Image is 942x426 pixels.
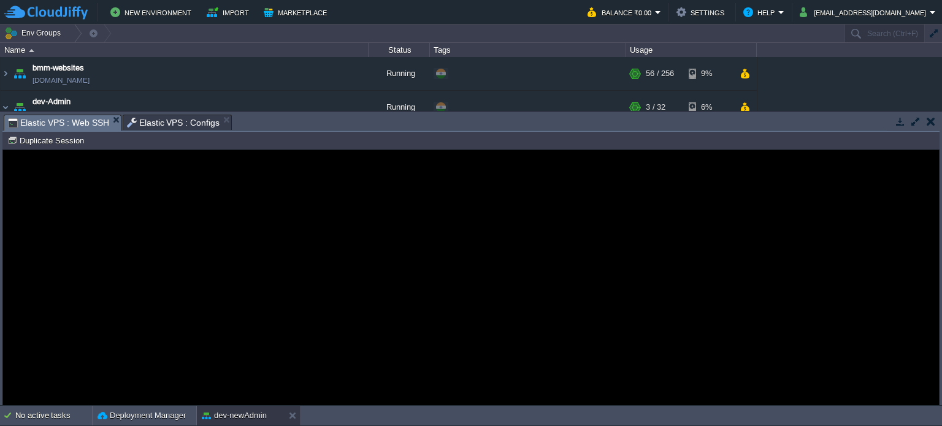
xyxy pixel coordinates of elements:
[127,115,220,130] span: Elastic VPS : Configs
[1,57,10,90] img: AMDAwAAAACH5BAEAAAAALAAAAAABAAEAAAICRAEAOw==
[4,25,65,42] button: Env Groups
[1,43,368,57] div: Name
[369,57,430,90] div: Running
[689,91,729,124] div: 6%
[743,5,778,20] button: Help
[207,5,253,20] button: Import
[676,5,728,20] button: Settings
[646,57,674,90] div: 56 / 256
[689,57,729,90] div: 9%
[7,135,88,146] button: Duplicate Session
[627,43,756,57] div: Usage
[8,115,109,131] span: Elastic VPS : Web SSH
[890,377,930,414] iframe: chat widget
[646,91,665,124] div: 3 / 32
[98,409,186,422] button: Deployment Manager
[33,108,90,120] span: [DOMAIN_NAME]
[1,91,10,124] img: AMDAwAAAACH5BAEAAAAALAAAAAABAAEAAAICRAEAOw==
[202,409,267,422] button: dev-newAdmin
[4,5,88,20] img: CloudJiffy
[33,74,90,86] span: [DOMAIN_NAME]
[369,43,429,57] div: Status
[11,57,28,90] img: AMDAwAAAACH5BAEAAAAALAAAAAABAAEAAAICRAEAOw==
[431,43,626,57] div: Tags
[588,5,655,20] button: Balance ₹0.00
[369,91,430,124] div: Running
[15,406,92,425] div: No active tasks
[29,49,34,52] img: AMDAwAAAACH5BAEAAAAALAAAAAABAAEAAAICRAEAOw==
[110,5,195,20] button: New Environment
[264,5,331,20] button: Marketplace
[33,62,84,74] a: bmm-websites
[800,5,930,20] button: [EMAIL_ADDRESS][DOMAIN_NAME]
[33,96,71,108] a: dev-Admin
[11,91,28,124] img: AMDAwAAAACH5BAEAAAAALAAAAAABAAEAAAICRAEAOw==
